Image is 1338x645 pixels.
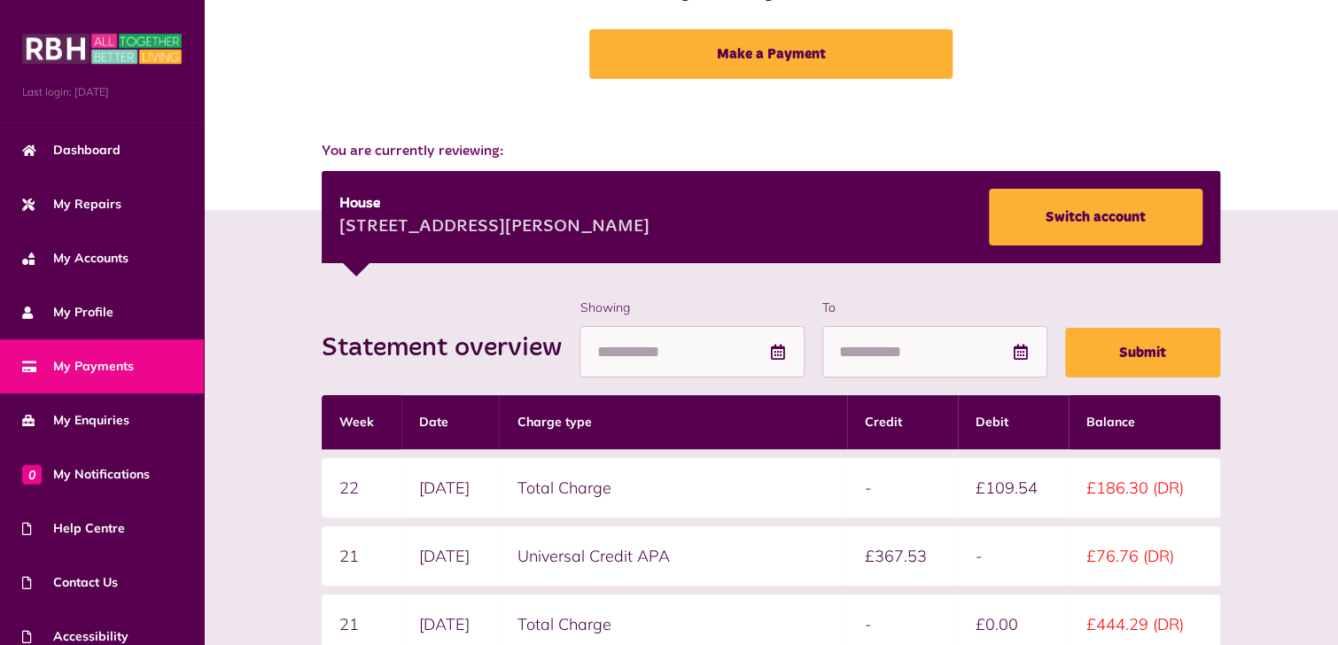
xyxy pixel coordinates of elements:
[958,526,1069,586] td: -
[322,141,1219,162] span: You are currently reviewing:
[1069,526,1220,586] td: £76.76 (DR)
[339,193,649,214] div: House
[22,464,42,484] span: 0
[847,395,958,449] th: Credit
[322,526,401,586] td: 21
[322,395,401,449] th: Week
[847,458,958,517] td: -
[580,299,805,317] label: Showing
[958,395,1069,449] th: Debit
[22,411,129,430] span: My Enquiries
[847,526,958,586] td: £367.53
[22,84,182,100] span: Last login: [DATE]
[1069,458,1220,517] td: £186.30 (DR)
[822,299,1047,317] label: To
[1069,395,1220,449] th: Balance
[22,573,118,592] span: Contact Us
[499,458,846,517] td: Total Charge
[499,395,846,449] th: Charge type
[22,249,128,268] span: My Accounts
[22,357,134,376] span: My Payments
[22,465,150,484] span: My Notifications
[22,195,121,214] span: My Repairs
[322,332,580,364] h2: Statement overview
[22,141,121,159] span: Dashboard
[22,303,113,322] span: My Profile
[958,458,1069,517] td: £109.54
[22,519,125,538] span: Help Centre
[22,31,182,66] img: MyRBH
[339,214,649,241] div: [STREET_ADDRESS][PERSON_NAME]
[401,395,499,449] th: Date
[401,458,499,517] td: [DATE]
[322,458,401,517] td: 22
[499,526,846,586] td: Universal Credit APA
[989,189,1202,245] a: Switch account
[589,29,953,79] a: Make a Payment
[401,526,499,586] td: [DATE]
[1065,328,1220,377] button: Submit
